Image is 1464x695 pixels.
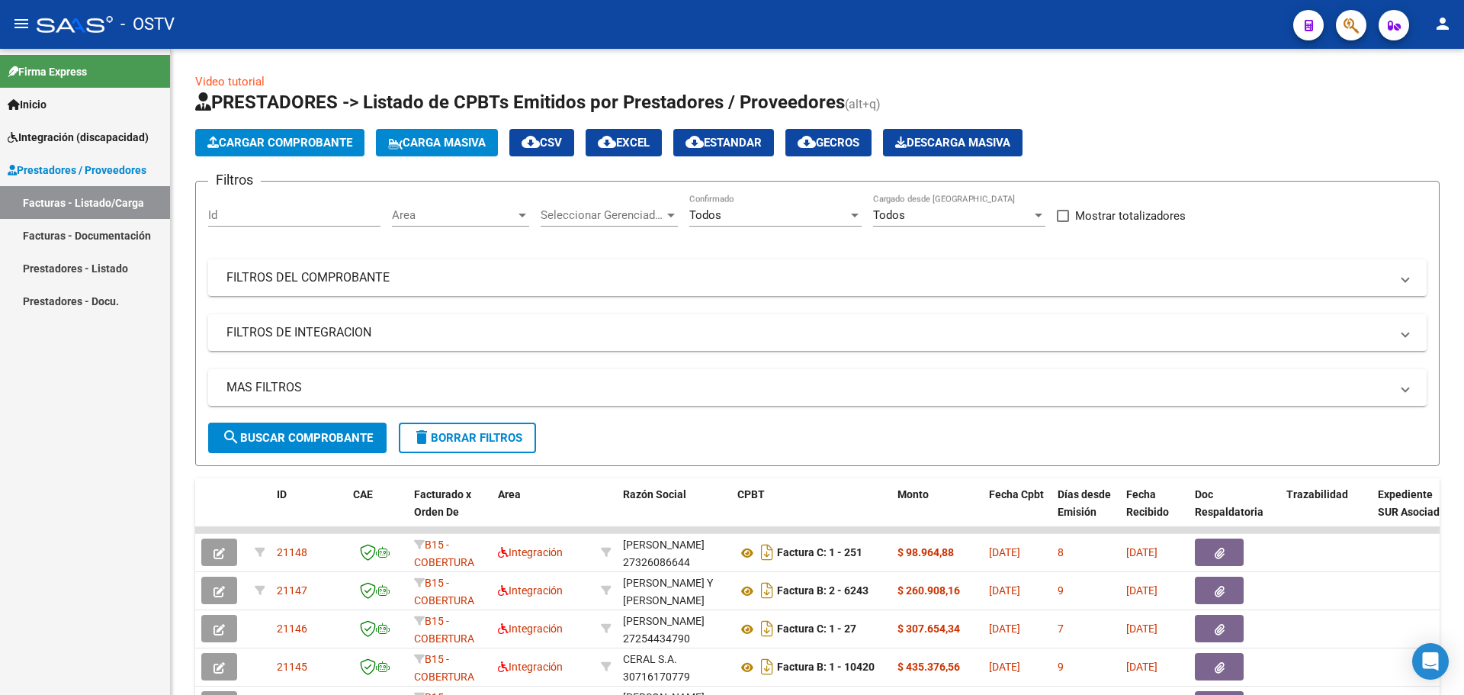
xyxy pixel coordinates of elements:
[376,129,498,156] button: Carga Masiva
[873,208,905,222] span: Todos
[1058,623,1064,635] span: 7
[399,423,536,453] button: Borrar Filtros
[277,661,307,673] span: 21145
[522,133,540,151] mat-icon: cloud_download
[226,269,1390,286] mat-panel-title: FILTROS DEL COMPROBANTE
[1058,584,1064,597] span: 9
[598,133,616,151] mat-icon: cloud_download
[492,478,595,545] datatable-header-cell: Area
[1075,207,1186,225] span: Mostrar totalizadores
[673,129,774,156] button: Estandar
[522,136,562,150] span: CSV
[208,169,261,191] h3: Filtros
[226,324,1390,341] mat-panel-title: FILTROS DE INTEGRACION
[498,584,563,597] span: Integración
[777,623,856,635] strong: Factura C: 1 - 27
[195,75,265,88] a: Video tutorial
[413,428,431,446] mat-icon: delete
[1195,488,1263,518] span: Doc Respaldatoria
[226,379,1390,396] mat-panel-title: MAS FILTROS
[414,539,483,603] span: B15 - COBERTURA DE SALUD S.A. (Boreal)
[277,546,307,558] span: 21148
[541,208,664,222] span: Seleccionar Gerenciador
[623,488,686,500] span: Razón Social
[598,136,650,150] span: EXCEL
[414,577,483,641] span: B15 - COBERTURA DE SALUD S.A. (Boreal)
[623,536,705,554] div: [PERSON_NAME]
[737,488,765,500] span: CPBT
[757,578,777,603] i: Descargar documento
[617,478,731,545] datatable-header-cell: Razón Social
[897,546,954,558] strong: $ 98.964,88
[353,488,373,500] span: CAE
[1051,478,1120,545] datatable-header-cell: Días desde Emisión
[388,136,486,150] span: Carga Masiva
[498,661,563,673] span: Integración
[757,655,777,679] i: Descargar documento
[623,651,725,683] div: 30716170779
[897,661,960,673] strong: $ 435.376,56
[208,314,1427,351] mat-expansion-panel-header: FILTROS DE INTEGRACION
[222,428,240,446] mat-icon: search
[685,136,762,150] span: Estandar
[895,136,1010,150] span: Descarga Masiva
[414,488,471,518] span: Facturado x Orden De
[883,129,1023,156] button: Descarga Masiva
[1058,488,1111,518] span: Días desde Emisión
[392,208,515,222] span: Area
[195,129,364,156] button: Cargar Comprobante
[983,478,1051,545] datatable-header-cell: Fecha Cpbt
[1372,478,1456,545] datatable-header-cell: Expediente SUR Asociado
[989,623,1020,635] span: [DATE]
[208,259,1427,296] mat-expansion-panel-header: FILTROS DEL COMPROBANTE
[1280,478,1372,545] datatable-header-cell: Trazabilidad
[347,478,408,545] datatable-header-cell: CAE
[989,546,1020,558] span: [DATE]
[277,488,287,500] span: ID
[1058,661,1064,673] span: 9
[623,613,705,630] div: [PERSON_NAME]
[12,14,30,33] mat-icon: menu
[222,431,373,445] span: Buscar Comprobante
[8,129,149,146] span: Integración (discapacidad)
[989,488,1044,500] span: Fecha Cpbt
[414,615,483,679] span: B15 - COBERTURA DE SALUD S.A. (Boreal)
[689,208,721,222] span: Todos
[586,129,662,156] button: EXCEL
[798,133,816,151] mat-icon: cloud_download
[757,540,777,565] i: Descargar documento
[1412,643,1449,680] div: Open Intercom Messenger
[845,97,881,111] span: (alt+q)
[1126,623,1157,635] span: [DATE]
[891,478,983,545] datatable-header-cell: Monto
[277,623,307,635] span: 21146
[120,8,175,41] span: - OSTV
[498,546,563,558] span: Integración
[413,431,522,445] span: Borrar Filtros
[989,584,1020,597] span: [DATE]
[623,536,725,568] div: 27326086644
[195,92,845,113] span: PRESTADORES -> Listado de CPBTs Emitidos por Prestadores / Proveedores
[989,661,1020,673] span: [DATE]
[1126,661,1157,673] span: [DATE]
[271,478,347,545] datatable-header-cell: ID
[208,369,1427,406] mat-expansion-panel-header: MAS FILTROS
[623,574,725,644] div: [PERSON_NAME] Y [PERSON_NAME] SOCIEDAD DE HECHO
[897,584,960,597] strong: $ 260.908,16
[1120,478,1189,545] datatable-header-cell: Fecha Recibido
[897,488,929,500] span: Monto
[777,585,868,597] strong: Factura B: 2 - 6243
[757,616,777,641] i: Descargar documento
[897,623,960,635] strong: $ 307.654,34
[1126,546,1157,558] span: [DATE]
[1126,488,1169,518] span: Fecha Recibido
[777,547,862,559] strong: Factura C: 1 - 251
[1189,478,1280,545] datatable-header-cell: Doc Respaldatoria
[685,133,704,151] mat-icon: cloud_download
[1058,546,1064,558] span: 8
[623,613,725,645] div: 27254434790
[498,623,563,635] span: Integración
[8,162,146,179] span: Prestadores / Proveedores
[1378,488,1446,518] span: Expediente SUR Asociado
[498,488,521,500] span: Area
